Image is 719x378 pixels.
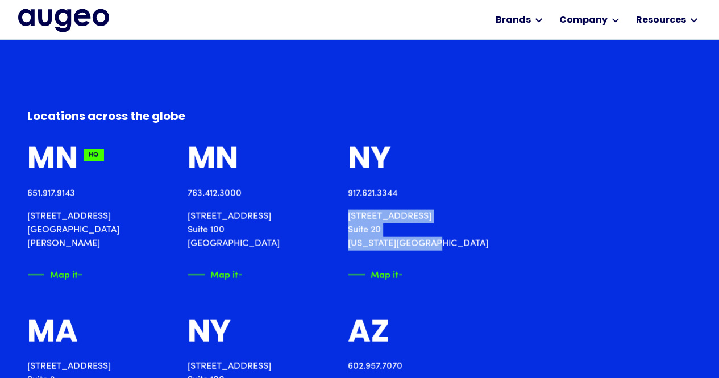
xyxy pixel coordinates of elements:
[188,269,242,281] a: Map itArrow symbol in bright green pointing right to indicate an active link.
[27,317,78,351] div: MA
[635,14,685,27] div: Resources
[348,210,488,251] p: [STREET_ADDRESS] Suite 20 [US_STATE][GEOGRAPHIC_DATA]
[495,14,530,27] div: Brands
[348,317,389,351] div: AZ
[348,362,402,371] a: 602.957.7070
[27,109,418,126] h6: Locations across the globe
[371,267,398,279] div: Map it
[188,189,242,198] a: 763.412.3000
[78,269,95,281] img: Arrow symbol in bright green pointing right to indicate an active link.
[27,144,78,177] div: MN
[188,144,238,177] div: MN
[348,144,391,177] div: NY
[398,269,415,281] img: Arrow symbol in bright green pointing right to indicate an active link.
[188,210,280,251] p: [STREET_ADDRESS] Suite 100 [GEOGRAPHIC_DATA]
[27,189,75,198] a: 651.917.9143
[238,269,255,281] img: Arrow symbol in bright green pointing right to indicate an active link.
[348,269,402,281] a: Map itArrow symbol in bright green pointing right to indicate an active link.
[559,14,607,27] div: Company
[348,189,397,198] a: 917.621.3344
[27,210,160,251] p: [STREET_ADDRESS] [GEOGRAPHIC_DATA][PERSON_NAME]
[18,9,109,32] img: Augeo's full logo in midnight blue.
[18,9,109,32] a: home
[27,269,81,281] a: Map itArrow symbol in bright green pointing right to indicate an active link.
[188,317,231,351] div: NY
[210,267,238,279] div: Map it
[50,267,78,279] div: Map it
[84,149,103,161] div: HQ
